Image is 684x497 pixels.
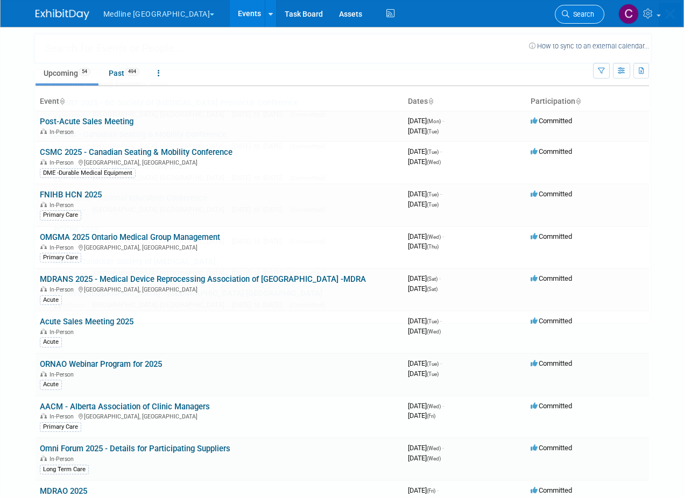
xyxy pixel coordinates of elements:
span: In-Person [54,207,90,214]
span: [DATE] to [DATE] [232,110,287,118]
input: Search for Events or People... [33,33,652,64]
span: In-Person [54,143,90,150]
a: OLTCA - This is Long Term Care 2025 In-Person [GEOGRAPHIC_DATA], [GEOGRAPHIC_DATA] [DATE] to [DAT... [48,157,645,188]
a: Pri-Med [GEOGRAPHIC_DATA] - [GEOGRAPHIC_DATA] [GEOGRAPHIC_DATA] In-Person [GEOGRAPHIC_DATA], [GEO... [48,283,645,315]
span: [GEOGRAPHIC_DATA], [GEOGRAPHIC_DATA] [93,110,230,118]
span: [DATE] to [DATE] [232,174,287,182]
span: [GEOGRAPHIC_DATA], [GEOGRAPHIC_DATA] [93,237,230,245]
div: Recently Viewed Events: [40,70,645,93]
span: [GEOGRAPHIC_DATA], [GEOGRAPHIC_DATA] [93,205,230,214]
span: (Committed) [290,301,326,309]
span: (Committed) [290,174,326,182]
span: (Committed) [290,111,326,118]
a: BCCPA 2025 In-Person [GEOGRAPHIC_DATA], [GEOGRAPHIC_DATA] [DATE] to [DATE] (Committed) [48,220,645,251]
span: [GEOGRAPHIC_DATA], [GEOGRAPHIC_DATA] [93,301,230,309]
span: [DATE] to [DATE] [232,205,287,214]
span: [DATE] to [DATE] [232,269,287,277]
span: In-Person [54,270,90,277]
span: In-Person [54,238,90,245]
span: (Committed) [290,269,326,277]
span: In-Person [54,175,90,182]
span: [DATE] to [DATE] [232,301,287,309]
a: BCSRT 2025 - BC Society Of [MEDICAL_DATA] Provincial Conference In-Person [GEOGRAPHIC_DATA], [GEO... [48,93,645,124]
span: [GEOGRAPHIC_DATA], [GEOGRAPHIC_DATA] [93,142,230,150]
span: (Committed) [290,143,326,150]
span: [GEOGRAPHIC_DATA], [GEOGRAPHIC_DATA] [93,174,230,182]
span: In-Person [54,302,90,309]
span: In-Person [54,111,90,118]
span: [DATE] to [DATE] [232,237,287,245]
span: [DATE] to [DATE] [232,142,287,150]
span: [GEOGRAPHIC_DATA], [GEOGRAPHIC_DATA] [93,269,230,277]
a: CSRT - Canadian Society of [MEDICAL_DATA] In-Person [GEOGRAPHIC_DATA], [GEOGRAPHIC_DATA] [DATE] t... [48,252,645,283]
a: CSMC - Canadian Seating & Mobility Conference In-Person [GEOGRAPHIC_DATA], [GEOGRAPHIC_DATA] [DAT... [48,125,645,156]
span: (Committed) [290,206,326,214]
a: IPAC 2025 - National Education Conference In-Person [GEOGRAPHIC_DATA], [GEOGRAPHIC_DATA] [DATE] t... [48,188,645,219]
span: (Committed) [290,238,326,245]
